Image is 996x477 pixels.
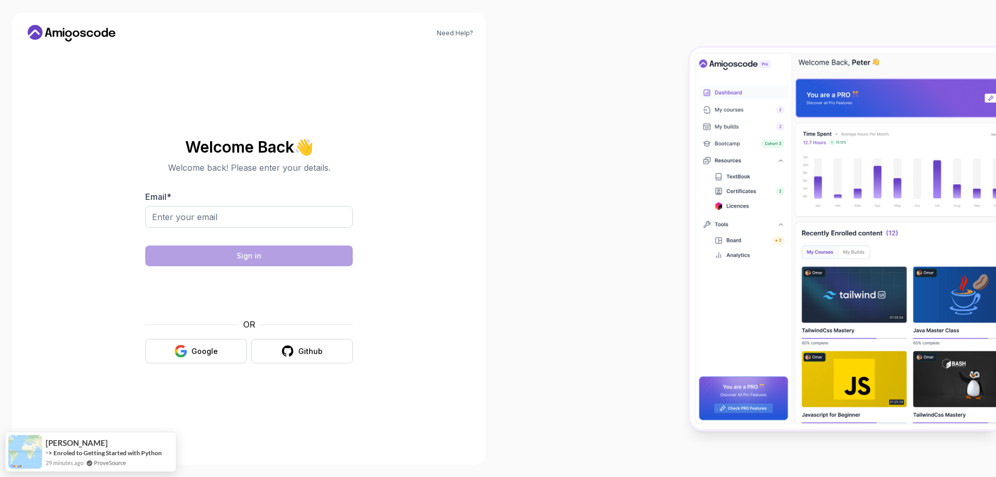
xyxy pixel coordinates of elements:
a: ProveSource [94,458,126,467]
button: Github [251,339,353,363]
iframe: Widget que contiene una casilla de verificación para el desafío de seguridad de hCaptcha [171,272,327,312]
div: Github [298,346,323,357]
span: [PERSON_NAME] [46,439,108,447]
div: Sign in [237,251,261,261]
button: Sign in [145,246,353,266]
label: Email * [145,192,171,202]
p: OR [243,318,255,331]
span: -> [46,448,52,457]
input: Enter your email [145,206,353,228]
a: Need Help? [437,29,473,37]
span: 👋 [294,139,313,155]
h2: Welcome Back [145,139,353,155]
a: Enroled to Getting Started with Python [53,449,162,457]
button: Google [145,339,247,363]
img: provesource social proof notification image [8,435,42,469]
span: 29 minutes ago [46,458,84,467]
p: Welcome back! Please enter your details. [145,161,353,174]
img: Amigoscode Dashboard [690,48,996,429]
a: Home link [25,25,118,42]
div: Google [191,346,218,357]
